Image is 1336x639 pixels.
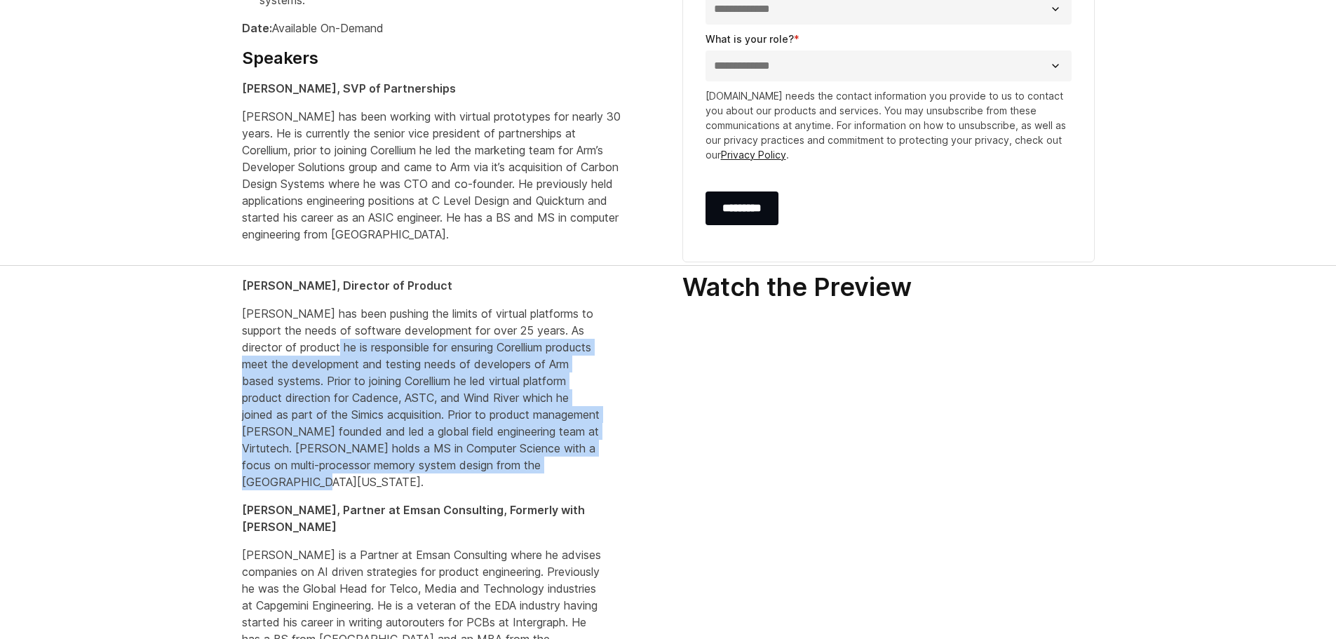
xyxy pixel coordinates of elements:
[242,278,452,292] strong: [PERSON_NAME], Director of Product
[682,271,1095,303] h2: Watch the Preview
[242,108,621,243] p: [PERSON_NAME] has been working with virtual prototypes for nearly 30 years. He is currently the s...
[242,81,456,95] strong: [PERSON_NAME], SVP of Partnerships
[242,20,621,36] p: Available On-Demand
[242,48,621,69] h4: Speakers
[242,503,585,534] strong: [PERSON_NAME], Partner at Emsan Consulting, Formerly with [PERSON_NAME]
[721,149,786,161] a: Privacy Policy
[242,21,272,35] strong: Date:
[682,314,1095,546] iframe: HubSpot Video
[242,305,601,490] p: [PERSON_NAME] has been pushing the limits of virtual platforms to support the needs of software d...
[706,88,1072,162] p: [DOMAIN_NAME] needs the contact information you provide to us to contact you about our products a...
[706,33,794,45] span: What is your role?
